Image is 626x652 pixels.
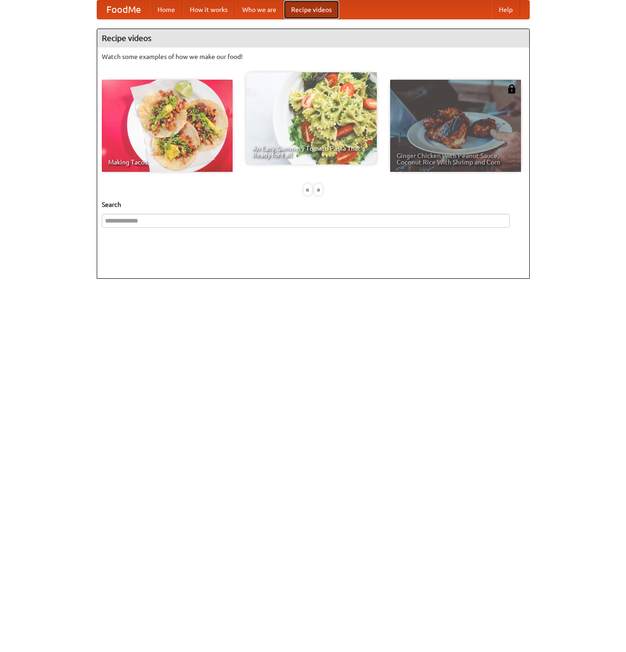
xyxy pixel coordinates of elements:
a: Making Tacos [102,80,233,172]
a: How it works [182,0,235,19]
h5: Search [102,200,525,209]
a: Home [150,0,182,19]
a: An Easy, Summery Tomato Pasta That's Ready for Fall [246,72,377,164]
p: Watch some examples of how we make our food! [102,52,525,61]
span: Making Tacos [108,159,226,165]
h4: Recipe videos [97,29,529,47]
div: « [304,184,312,195]
a: Recipe videos [284,0,339,19]
div: » [314,184,322,195]
a: FoodMe [97,0,150,19]
a: Who we are [235,0,284,19]
img: 483408.png [507,84,516,94]
span: An Easy, Summery Tomato Pasta That's Ready for Fall [252,145,370,158]
a: Help [491,0,520,19]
